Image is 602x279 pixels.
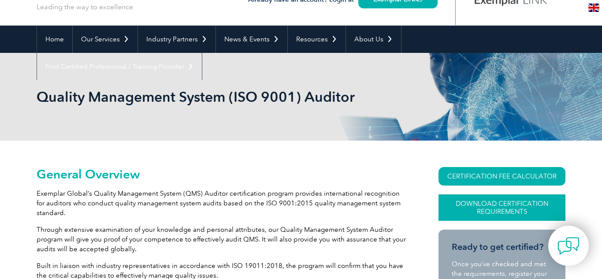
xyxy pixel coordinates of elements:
[138,26,216,53] a: Industry Partners
[73,26,137,53] a: Our Services
[37,189,407,218] p: Exemplar Global’s Quality Management System (QMS) Auditor certification program provides internat...
[588,4,599,12] img: en
[37,53,202,80] a: Find Certified Professional / Training Provider
[346,26,401,53] a: About Us
[557,235,580,257] img: contact-chat.png
[37,167,407,181] h2: General Overview
[37,88,375,105] h1: Quality Management System (ISO 9001) Auditor
[452,242,552,253] h3: Ready to get certified?
[438,194,565,221] a: Download Certification Requirements
[37,2,133,12] p: Leading the way to excellence
[438,167,565,186] a: CERTIFICATION FEE CALCULATOR
[288,26,346,53] a: Resources
[37,26,72,53] a: Home
[216,26,287,53] a: News & Events
[37,225,407,254] p: Through extensive examination of your knowledge and personal attributes, our Quality Management S...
